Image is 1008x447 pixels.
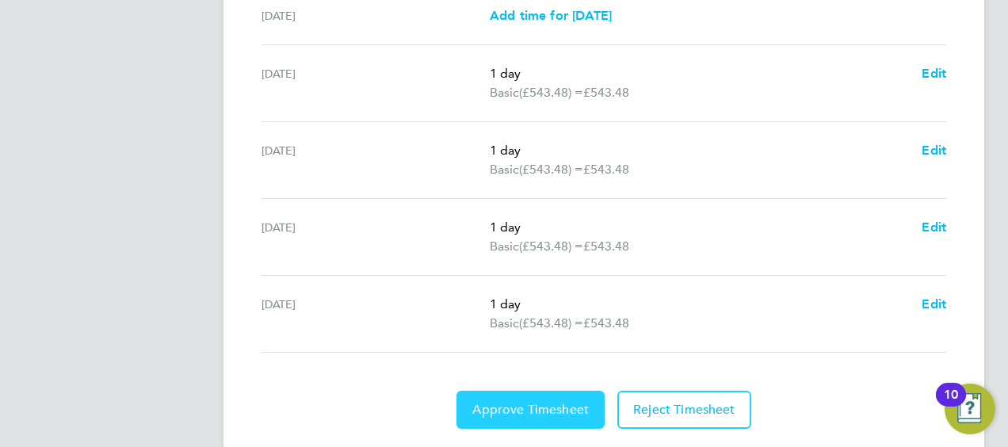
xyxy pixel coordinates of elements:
[583,162,629,177] span: £543.48
[922,218,946,237] a: Edit
[945,384,995,434] button: Open Resource Center, 10 new notifications
[922,295,946,314] a: Edit
[490,218,909,237] p: 1 day
[490,83,519,102] span: Basic
[922,66,946,81] span: Edit
[490,237,519,256] span: Basic
[583,239,629,254] span: £543.48
[490,160,519,179] span: Basic
[922,143,946,158] span: Edit
[922,220,946,235] span: Edit
[617,391,751,429] button: Reject Timesheet
[490,6,612,25] a: Add time for [DATE]
[262,295,490,333] div: [DATE]
[922,64,946,83] a: Edit
[490,64,909,83] p: 1 day
[944,395,958,415] div: 10
[262,218,490,256] div: [DATE]
[519,315,583,330] span: (£543.48) =
[490,314,519,333] span: Basic
[519,239,583,254] span: (£543.48) =
[262,141,490,179] div: [DATE]
[519,162,583,177] span: (£543.48) =
[583,85,629,100] span: £543.48
[262,64,490,102] div: [DATE]
[456,391,605,429] button: Approve Timesheet
[472,402,589,418] span: Approve Timesheet
[490,8,612,23] span: Add time for [DATE]
[519,85,583,100] span: (£543.48) =
[922,141,946,160] a: Edit
[633,402,735,418] span: Reject Timesheet
[922,296,946,311] span: Edit
[262,6,490,25] div: [DATE]
[490,141,909,160] p: 1 day
[490,295,909,314] p: 1 day
[583,315,629,330] span: £543.48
